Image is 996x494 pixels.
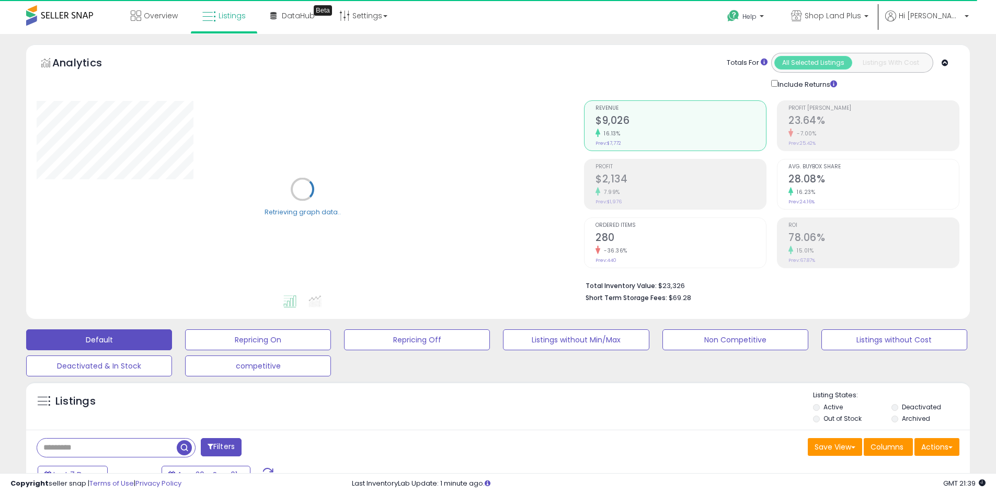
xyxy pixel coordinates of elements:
[763,78,850,90] div: Include Returns
[885,10,969,34] a: Hi [PERSON_NAME]
[596,199,622,205] small: Prev: $1,976
[219,10,246,21] span: Listings
[600,130,620,137] small: 16.13%
[586,281,657,290] b: Total Inventory Value:
[821,329,967,350] button: Listings without Cost
[596,140,621,146] small: Prev: $7,772
[864,438,913,456] button: Columns
[162,466,250,484] button: Aug-26 - Sep-01
[788,173,959,187] h2: 28.08%
[344,329,490,350] button: Repricing Off
[727,9,740,22] i: Get Help
[596,164,766,170] span: Profit
[596,114,766,129] h2: $9,026
[902,403,941,411] label: Deactivated
[600,188,620,196] small: 7.99%
[914,438,959,456] button: Actions
[899,10,961,21] span: Hi [PERSON_NAME]
[788,257,815,263] small: Prev: 67.87%
[727,58,768,68] div: Totals For
[805,10,861,21] span: Shop Land Plus
[719,2,774,34] a: Help
[53,469,95,480] span: Last 7 Days
[109,470,157,480] span: Compared to:
[89,478,134,488] a: Terms of Use
[596,173,766,187] h2: $2,134
[503,329,649,350] button: Listings without Min/Max
[135,478,181,488] a: Privacy Policy
[265,207,341,216] div: Retrieving graph data..
[669,293,691,303] span: $69.28
[282,10,315,21] span: DataHub
[201,438,242,456] button: Filters
[26,355,172,376] button: Deactivated & In Stock
[144,10,178,21] span: Overview
[600,247,627,255] small: -36.36%
[852,56,930,70] button: Listings With Cost
[10,479,181,489] div: seller snap | |
[823,414,862,423] label: Out of Stock
[38,466,108,484] button: Last 7 Days
[788,223,959,228] span: ROI
[596,257,616,263] small: Prev: 440
[742,12,757,21] span: Help
[586,279,952,291] li: $23,326
[586,293,667,302] b: Short Term Storage Fees:
[788,164,959,170] span: Avg. Buybox Share
[352,479,986,489] div: Last InventoryLab Update: 1 minute ago.
[185,355,331,376] button: competitive
[793,130,816,137] small: -7.00%
[185,329,331,350] button: Repricing On
[871,442,903,452] span: Columns
[788,199,815,205] small: Prev: 24.16%
[774,56,852,70] button: All Selected Listings
[788,114,959,129] h2: 23.64%
[596,232,766,246] h2: 280
[788,232,959,246] h2: 78.06%
[793,247,814,255] small: 15.01%
[52,55,122,73] h5: Analytics
[788,140,816,146] small: Prev: 25.42%
[55,394,96,409] h5: Listings
[662,329,808,350] button: Non Competitive
[902,414,930,423] label: Archived
[793,188,815,196] small: 16.23%
[177,469,237,480] span: Aug-26 - Sep-01
[813,390,970,400] p: Listing States:
[314,5,332,16] div: Tooltip anchor
[823,403,843,411] label: Active
[26,329,172,350] button: Default
[10,478,49,488] strong: Copyright
[943,478,986,488] span: 2025-09-9 21:39 GMT
[788,106,959,111] span: Profit [PERSON_NAME]
[596,223,766,228] span: Ordered Items
[808,438,862,456] button: Save View
[596,106,766,111] span: Revenue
